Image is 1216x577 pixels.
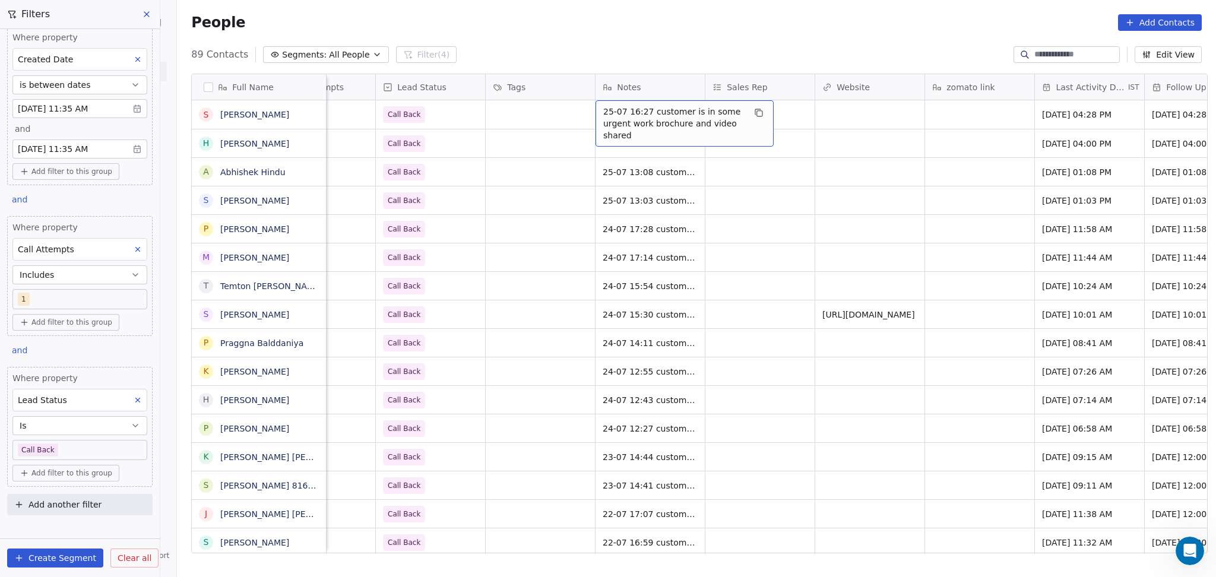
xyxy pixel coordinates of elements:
span: Call Back [388,166,420,178]
span: Help [188,400,207,408]
button: Filter(4) [396,46,457,63]
span: Call Back [388,451,420,463]
div: Send us a message [24,238,198,251]
span: 23-07 14:44 customer is busy call back later [603,451,698,463]
span: 25-07 13:03 customer is driving call back [603,195,698,207]
div: Tags [486,74,595,100]
span: Tags [507,81,525,93]
span: [DATE] 06:58 AM [1042,423,1137,435]
div: Last Activity DateIST [1035,74,1144,100]
span: 89 Contacts [191,47,248,62]
img: Profile image for Harinder [24,188,48,211]
div: • 2h ago [124,199,158,212]
a: [PERSON_NAME] [PERSON_NAME] [220,509,361,519]
div: Sales Rep [705,74,815,100]
span: 24-07 15:30 customer is in crowded place need to call later [603,309,698,321]
a: [PERSON_NAME] [220,424,289,433]
span: Call Back [388,480,420,492]
div: P [204,223,208,235]
a: [PERSON_NAME] [220,538,289,547]
div: Lead Status [376,74,485,100]
span: [DATE] 09:11 AM [1042,480,1137,492]
a: [PERSON_NAME] [220,253,289,262]
span: Lead Status [397,81,446,93]
span: [DATE] 11:32 AM [1042,537,1137,549]
span: Call Back [388,508,420,520]
div: S [204,479,209,492]
span: 24-07 14:11 customer is busy [603,337,698,349]
span: Home [26,400,53,408]
div: H [203,394,210,406]
div: A [203,166,209,178]
span: 24-07 15:54 customer is busy call back [603,280,698,292]
span: [DATE] 11:44 AM [1042,252,1137,264]
div: Recent messageProfile image for HarinderHi [PERSON_NAME], Greetings from Swipe One and thank you ... [12,160,226,222]
span: Call Back [388,109,420,121]
span: [DATE] 07:26 AM [1042,366,1137,378]
span: 25-07 16:27 customer is in some urgent work brochure and video shared [603,106,745,141]
div: Recent message [24,170,213,182]
span: [DATE] 01:08 PM [1042,166,1137,178]
div: M [202,251,210,264]
div: Send us a message [12,228,226,261]
a: [PERSON_NAME] [PERSON_NAME] [220,452,361,462]
a: [PERSON_NAME] [220,110,289,119]
div: K [204,365,209,378]
img: Profile image for Siddarth [24,19,47,43]
span: [DATE] 04:28 PM [1042,109,1137,121]
span: [DATE] 10:01 AM [1042,309,1137,321]
div: K [204,451,209,463]
span: Call Back [388,366,420,378]
div: Full Name [192,74,326,100]
span: [DATE] 07:14 AM [1042,394,1137,406]
span: Messages [99,400,140,408]
p: Hi [PERSON_NAME] 👋 [24,84,214,125]
a: Abhishek Hindu [220,167,286,177]
p: How can we help? [24,125,214,145]
div: S [204,536,209,549]
span: 22-07 17:07 customer is busy he told me he will call back again [603,508,698,520]
span: Segments: [282,49,327,61]
span: 25-07 13:08 customer is busy call back later [603,166,698,178]
span: Sales Rep [727,81,767,93]
button: Messages [79,370,158,418]
iframe: Intercom live chat [1176,537,1204,565]
span: [DATE] 09:15 AM [1042,451,1137,463]
span: [DATE] 01:03 PM [1042,195,1137,207]
div: S [204,194,209,207]
span: People [191,14,245,31]
span: Last Activity Date [1056,81,1126,93]
span: [DATE] 11:58 AM [1042,223,1137,235]
a: [PERSON_NAME] [220,224,289,234]
span: Website [837,81,870,93]
button: Help [159,370,237,418]
a: [PERSON_NAME] [220,139,289,148]
span: 24-07 12:27 customer is busy call back [603,423,698,435]
span: Call Back [388,195,420,207]
div: Notes [596,74,705,100]
a: [PERSON_NAME] [220,196,289,205]
span: Call Back [388,423,420,435]
span: [DATE] 11:38 AM [1042,508,1137,520]
div: Close [204,19,226,40]
a: [PERSON_NAME] [220,367,289,376]
div: [PERSON_NAME] [53,199,122,212]
span: Full Name [232,81,274,93]
span: 24-07 12:43 customer is busy [603,394,698,406]
img: Profile image for Mrinal [46,19,70,43]
div: P [204,337,208,349]
span: Call Back [388,537,420,549]
a: Temton [PERSON_NAME][GEOGRAPHIC_DATA] [220,281,410,291]
span: Notes [617,81,641,93]
span: Call Back [388,280,420,292]
span: 23-07 14:41 customer is busy call back later [603,480,698,492]
div: S [204,308,209,321]
span: Call Back [388,223,420,235]
span: 24-07 17:28 customer is busy call back later [603,223,698,235]
span: 24-07 17:14 customer is saying he is driving told me to call back later [603,252,698,264]
span: 24-07 12:55 customer is saying he is busy told me to call back later [603,366,698,378]
a: [URL][DOMAIN_NAME] [822,310,915,319]
div: zomato link [925,74,1034,100]
span: All People [329,49,369,61]
span: [DATE] 08:41 AM [1042,337,1137,349]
